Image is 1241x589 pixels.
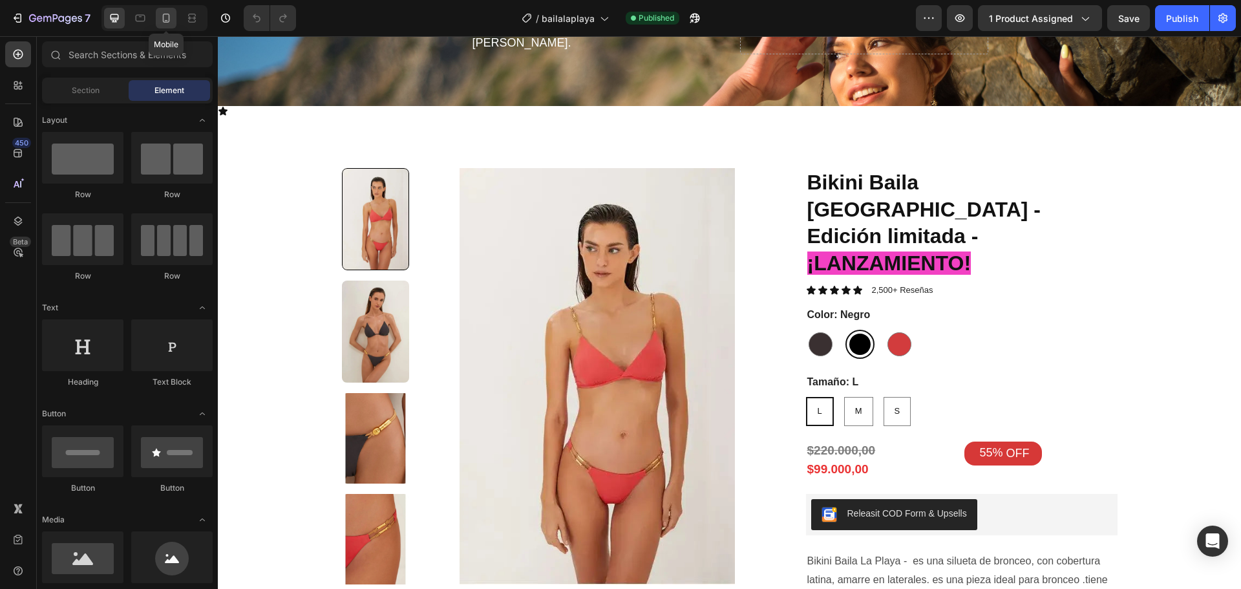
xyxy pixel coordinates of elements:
[218,36,1241,589] iframe: Design area
[244,5,296,31] div: Undo/Redo
[192,297,213,318] span: Toggle open
[85,10,90,26] p: 7
[654,249,716,260] p: 2,500+ Reseñas
[630,471,749,484] div: Releasit COD Form & Upsells
[42,41,213,67] input: Search Sections & Elements
[588,271,654,287] legend: Color: Negro
[42,189,123,200] div: Row
[604,471,619,486] img: CKKYs5695_ICEAE=.webp
[42,514,65,526] span: Media
[593,463,759,494] button: Releasit COD Form & Upsells
[42,482,123,494] div: Button
[589,215,754,239] span: ¡LANZAMIENTO!
[639,12,674,24] span: Published
[588,132,900,242] h2: Bikini Baila [GEOGRAPHIC_DATA] - Edición limitada -
[677,370,683,380] span: S
[131,482,213,494] div: Button
[542,12,595,25] span: bailalaplaya
[192,110,213,131] span: Toggle open
[131,189,213,200] div: Row
[1197,526,1228,557] div: Open Intercom Messenger
[192,509,213,530] span: Toggle open
[989,12,1073,25] span: 1 product assigned
[5,5,96,31] button: 7
[42,302,58,314] span: Text
[42,408,66,420] span: Button
[1107,5,1150,31] button: Save
[978,5,1102,31] button: 1 product assigned
[192,403,213,424] span: Toggle open
[131,270,213,282] div: Row
[787,408,814,427] div: OFF
[42,114,67,126] span: Layout
[1118,13,1140,24] span: Save
[131,376,213,388] div: Text Block
[588,424,741,443] div: $99.000,00
[154,85,184,96] span: Element
[12,138,31,148] div: 450
[72,85,100,96] span: Section
[42,270,123,282] div: Row
[1166,12,1198,25] div: Publish
[600,370,604,380] span: L
[536,12,539,25] span: /
[1155,5,1209,31] button: Publish
[10,237,31,247] div: Beta
[637,370,644,380] span: M
[588,405,741,424] div: $220.000,00
[761,408,787,425] div: 55%
[42,376,123,388] div: Heading
[588,338,642,354] legend: Tamaño: L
